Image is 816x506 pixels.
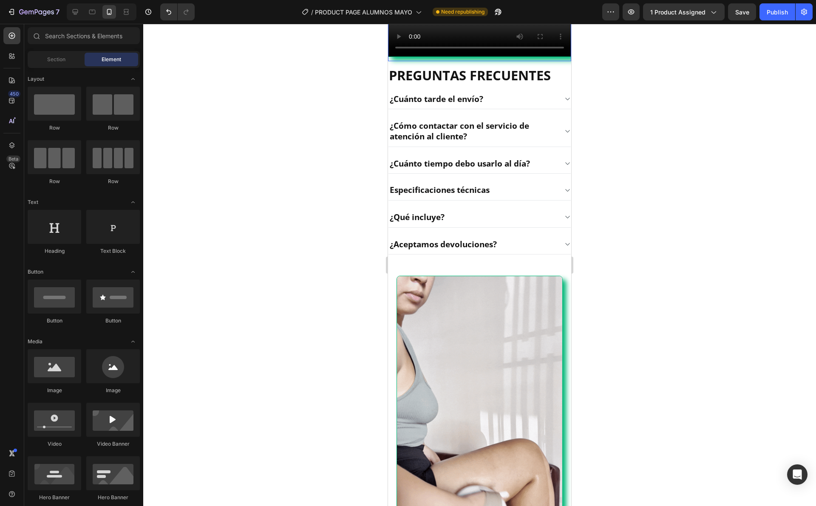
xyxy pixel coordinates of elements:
[787,464,807,485] div: Open Intercom Messenger
[735,8,749,16] span: Save
[86,440,140,448] div: Video Banner
[315,8,412,17] span: PRODUCT PAGE ALUMNOS MAYO
[643,3,725,20] button: 1 product assigned
[28,317,81,325] div: Button
[728,3,756,20] button: Save
[6,155,20,162] div: Beta
[441,8,484,16] span: Need republishing
[86,494,140,501] div: Hero Banner
[28,198,38,206] span: Text
[56,7,59,17] p: 7
[759,3,795,20] button: Publish
[28,387,81,394] div: Image
[126,335,140,348] span: Toggle open
[126,265,140,279] span: Toggle open
[160,3,195,20] div: Undo/Redo
[126,72,140,86] span: Toggle open
[28,124,81,132] div: Row
[3,3,63,20] button: 7
[86,317,140,325] div: Button
[47,56,65,63] span: Section
[102,56,121,63] span: Element
[650,8,705,17] span: 1 product assigned
[28,440,81,448] div: Video
[8,90,20,97] div: 450
[28,338,42,345] span: Media
[86,178,140,185] div: Row
[28,75,44,83] span: Layout
[126,195,140,209] span: Toggle open
[28,247,81,255] div: Heading
[86,247,140,255] div: Text Block
[28,268,43,276] span: Button
[28,494,81,501] div: Hero Banner
[28,27,140,44] input: Search Sections & Elements
[28,178,81,185] div: Row
[86,124,140,132] div: Row
[388,24,571,506] iframe: Design area
[767,8,788,17] div: Publish
[86,387,140,394] div: Image
[311,8,313,17] span: /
